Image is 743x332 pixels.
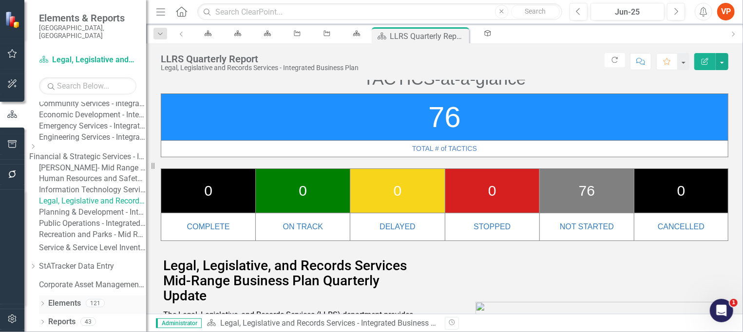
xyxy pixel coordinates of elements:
[39,163,146,174] a: [PERSON_NAME]- Mid Range Business Plan
[39,98,146,110] a: Community Services - Integrated Business Plan
[187,222,230,231] a: COMPLETE
[380,222,416,231] a: DELAYED
[412,145,477,152] span: TOTAL # of TACTICS
[658,222,705,231] a: CANCELLED
[220,318,446,328] a: Legal, Legislative and Records Services - Integrated Business Plan
[48,298,81,309] a: Elements
[204,183,212,199] span: 0
[39,110,146,121] a: Economic Development - Integrated Business Plan
[560,222,614,231] a: NOT STARTED
[677,183,686,199] span: 0
[39,261,146,272] a: StATracker Data Entry
[39,173,146,184] a: Human Resources and Safety - Integrated Business Plan
[29,151,146,163] a: Financial & Strategic Services - Integrated Business Plan
[594,6,662,18] div: Jun-25
[39,196,146,207] a: Legal, Legislative and Records Services - Integrated Business Plan
[161,64,359,72] div: Legal, Legislative and Records Services - Integrated Business Plan
[394,183,402,199] span: 0
[511,5,560,18] button: Search
[39,207,146,218] a: Planning & Development - Integrated Business Plan
[39,12,136,24] span: Elements & Reports
[591,3,665,20] button: Jun-25
[48,316,76,328] a: Reports
[80,318,96,326] div: 43
[525,7,546,15] span: Search
[39,121,146,132] a: Emergency Services - Integrated Business Plan
[156,318,202,328] span: Administrator
[86,299,105,308] div: 121
[197,3,562,20] input: Search ClearPoint...
[710,299,733,322] iframe: Intercom live chat
[163,258,420,303] h2: Legal, Legislative, and Records Services Mid-Range Business Plan Quarterly Update
[39,279,146,291] a: Corporate Asset Management Plan
[39,184,146,196] a: Information Technology Services - Integrated Business Plan
[299,183,307,199] span: 0
[39,24,136,40] small: [GEOGRAPHIC_DATA], [GEOGRAPHIC_DATA]
[39,132,146,143] a: Engineering Services - Integrated Business Plan
[579,183,595,199] span: 76
[428,101,461,133] span: 76
[488,183,496,199] span: 0
[474,222,511,231] a: STOPPED
[39,55,136,66] a: Legal, Legislative and Records Services - Integrated Business Plan
[39,242,146,254] a: Service & Service Level Inventory
[283,222,323,231] a: ON TRACK
[39,229,146,240] a: Recreation and Parks - Mid Range Business Plan
[161,54,359,64] div: LLRS Quarterly Report
[39,218,146,229] a: Public Operations - Integrated Business Plan
[207,318,438,329] div: »
[5,11,22,28] img: ClearPoint Strategy
[730,299,738,307] span: 1
[390,30,467,42] div: LLRS Quarterly Report
[39,77,136,94] input: Search Below...
[717,3,735,20] button: VP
